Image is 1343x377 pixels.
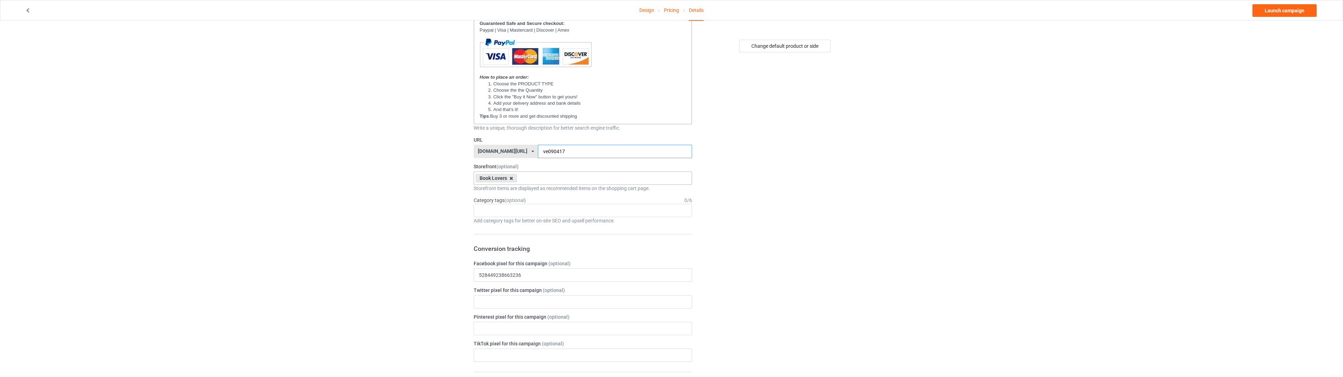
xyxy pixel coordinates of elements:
[548,261,571,266] span: (optional)
[664,0,679,20] a: Pricing
[639,0,654,20] a: Design
[542,341,564,346] span: (optional)
[478,149,527,154] div: [DOMAIN_NAME][URL]
[487,81,686,87] li: Choose the PRODUCT TYPE
[547,314,570,320] span: (optional)
[496,164,519,169] span: (optional)
[474,245,692,253] h3: Conversion tracking
[1252,4,1317,17] a: Launch campaign
[480,113,686,120] p: :Buy 3 or more and get discounted shipping
[739,40,831,52] div: Change default product or side
[474,217,692,224] div: Add category tags for better on-site SEO and upsell performance.
[487,94,686,100] li: Click the "Buy it Now" button to get yours!
[480,33,592,72] img: AM_mc_vs_dc_ae.jpg
[474,163,692,170] label: Storefront
[474,197,526,204] label: Category tags
[480,74,529,80] em: How to place an order:
[474,185,692,192] div: Storefront items are displayed as recommended items on the shopping cart page.
[487,100,686,106] li: Add your delivery address and bank details
[480,113,489,119] strong: Tips
[487,87,686,93] li: Choose the the Quantity
[505,197,526,203] span: (optional)
[689,0,704,21] div: Details
[474,260,692,267] label: Facebook pixel for this campaign
[474,287,692,294] label: Twitter pixel for this campaign
[480,21,565,26] strong: Guaranteed Safe and Secure checkout:
[474,340,692,347] label: TikTok pixel for this campaign
[474,136,692,143] label: URL
[487,106,686,113] li: And that's it!
[684,197,692,204] div: 0 / 6
[474,124,692,131] div: Write a unique, thorough description for better search engine traffic.
[543,287,565,293] span: (optional)
[474,313,692,320] label: Pinterest pixel for this campaign
[476,174,517,182] div: Book Lovers
[480,27,686,34] p: Paypal | Visa | Mastercard | Discover | Amex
